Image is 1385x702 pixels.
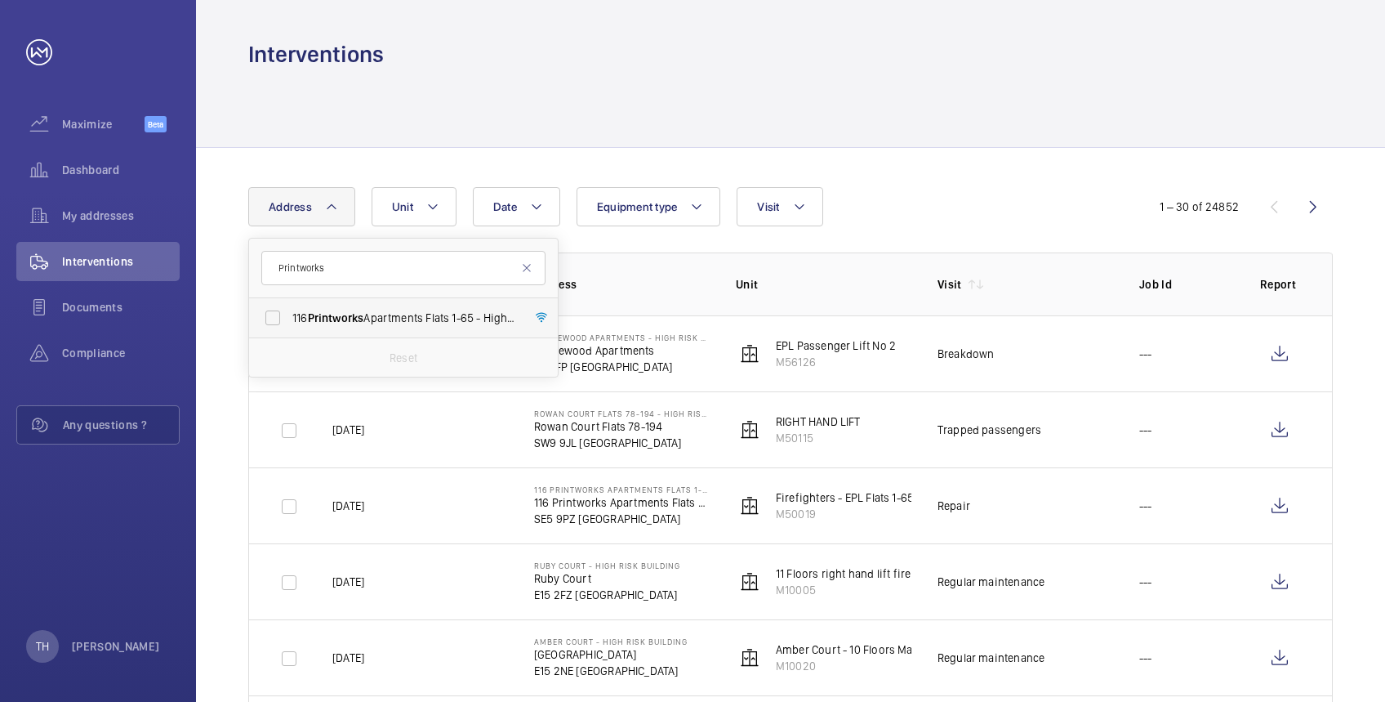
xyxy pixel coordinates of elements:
p: Firefighters - EPL Flats 1-65 No 1 [776,490,937,506]
p: M50019 [776,506,937,522]
div: Repair [937,498,970,514]
p: Address [534,276,710,293]
span: Beta [145,116,167,132]
span: Printworks [308,311,364,324]
input: Search by address [261,251,546,285]
p: N4 1FP [GEOGRAPHIC_DATA] [534,359,710,375]
p: 116 Printworks Apartments Flats 1-65 - High Risk Building [534,485,710,494]
span: Unit [392,200,413,213]
span: Date [493,200,517,213]
span: Equipment type [597,200,678,213]
p: [DATE] [332,574,364,590]
div: Regular maintenance [937,650,1044,666]
p: M10005 [776,582,1054,598]
p: RIGHT HAND LIFT [776,414,861,430]
p: Report [1260,276,1299,293]
span: Address [269,200,312,213]
img: elevator.svg [740,648,759,668]
div: 1 – 30 of 24852 [1160,199,1239,215]
p: Ruby Court - High Risk Building [534,561,680,570]
p: [DATE] [332,422,364,438]
p: [DATE] [332,650,364,666]
span: Any questions ? [63,417,179,433]
p: E15 2NE [GEOGRAPHIC_DATA] [534,663,688,679]
p: Unit [736,276,911,293]
button: Unit [372,187,456,226]
p: --- [1139,498,1152,514]
img: elevator.svg [740,420,759,440]
img: elevator.svg [740,496,759,516]
p: SE5 9PZ [GEOGRAPHIC_DATA] [534,511,710,527]
span: Compliance [62,345,180,361]
p: Maplewood Apartments [534,342,710,359]
p: 11 Floors right hand lift fire fighting machine room less [776,566,1054,582]
p: Job Id [1139,276,1234,293]
p: --- [1139,574,1152,590]
span: Visit [757,200,779,213]
p: SW9 9JL [GEOGRAPHIC_DATA] [534,435,710,451]
div: Regular maintenance [937,574,1044,590]
h1: Interventions [248,39,384,69]
p: Reset [390,350,417,366]
button: Date [473,187,560,226]
p: Rowan Court Flats 78-194 - High Risk Building [534,409,710,418]
span: Maximize [62,116,145,132]
p: E15 2FZ [GEOGRAPHIC_DATA] [534,587,680,603]
p: Rowan Court Flats 78-194 [534,418,710,435]
p: Amber Court - 10 Floors Machine Roomless [776,642,994,658]
span: 116 Apartments Flats 1-65 - High Risk Building - 116 [STREET_ADDRESS] [292,310,517,326]
p: --- [1139,650,1152,666]
p: Visit [937,276,962,293]
p: --- [1139,422,1152,438]
p: Amber Court - High Risk Building [534,637,688,646]
button: Visit [737,187,822,226]
p: Maplewood Apartments - High Risk Building [534,333,710,342]
p: Ruby Court [534,570,680,587]
p: [PERSON_NAME] [72,638,160,655]
img: elevator.svg [740,344,759,364]
span: Documents [62,299,180,315]
p: M10020 [776,658,994,674]
button: Address [248,187,355,226]
p: --- [1139,346,1152,362]
span: Dashboard [62,162,180,178]
p: EPL Passenger Lift No 2 [776,338,896,354]
div: Trapped passengers [937,422,1041,438]
p: M50115 [776,430,861,446]
span: Interventions [62,253,180,270]
p: M56126 [776,354,896,370]
p: 116 Printworks Apartments Flats 1-65 [534,494,710,511]
img: elevator.svg [740,572,759,592]
div: Breakdown [937,346,995,362]
p: [GEOGRAPHIC_DATA] [534,646,688,663]
p: TH [36,638,49,655]
button: Equipment type [577,187,721,226]
span: My addresses [62,208,180,224]
p: [DATE] [332,498,364,514]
